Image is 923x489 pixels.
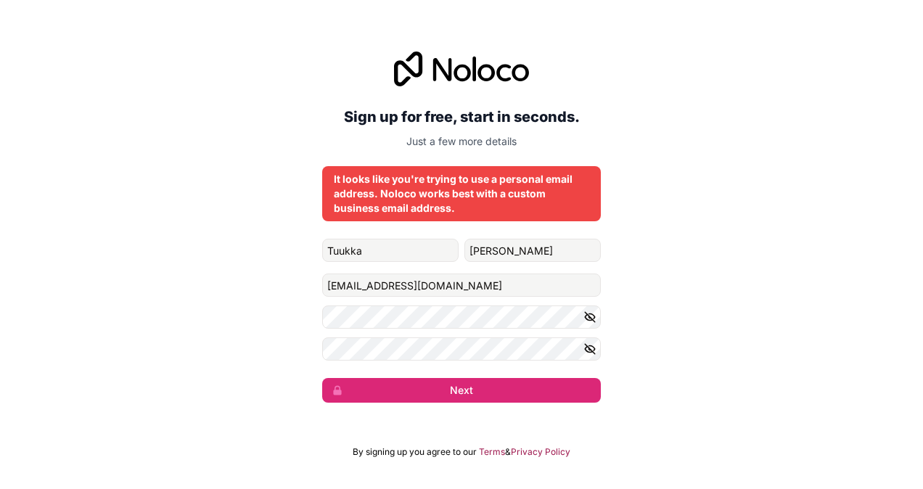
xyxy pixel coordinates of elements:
[322,337,601,361] input: Confirm password
[511,446,570,458] a: Privacy Policy
[353,446,477,458] span: By signing up you agree to our
[334,172,589,215] div: It looks like you're trying to use a personal email address. Noloco works best with a custom busi...
[322,104,601,130] h2: Sign up for free, start in seconds.
[322,378,601,403] button: Next
[322,305,601,329] input: Password
[464,239,601,262] input: family-name
[479,446,505,458] a: Terms
[322,134,601,149] p: Just a few more details
[322,274,601,297] input: Email address
[322,239,459,262] input: given-name
[505,446,511,458] span: &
